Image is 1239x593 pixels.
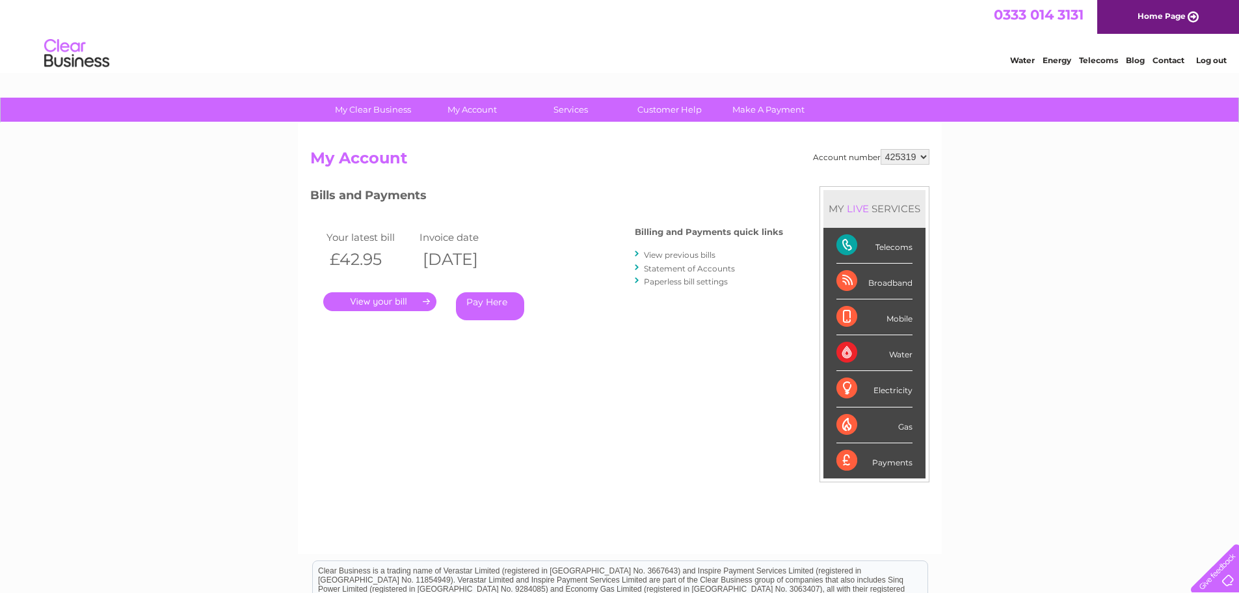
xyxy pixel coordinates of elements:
[44,34,110,74] img: logo.png
[836,335,913,371] div: Water
[644,264,735,273] a: Statement of Accounts
[319,98,427,122] a: My Clear Business
[844,202,872,215] div: LIVE
[517,98,624,122] a: Services
[644,250,715,260] a: View previous bills
[323,292,436,311] a: .
[1010,55,1035,65] a: Water
[323,246,417,273] th: £42.95
[1043,55,1071,65] a: Energy
[823,190,926,227] div: MY SERVICES
[416,246,510,273] th: [DATE]
[644,277,728,286] a: Paperless bill settings
[715,98,822,122] a: Make A Payment
[813,149,929,165] div: Account number
[836,264,913,299] div: Broadband
[1126,55,1145,65] a: Blog
[836,371,913,407] div: Electricity
[418,98,526,122] a: My Account
[994,7,1084,23] a: 0333 014 3131
[836,299,913,335] div: Mobile
[310,149,929,174] h2: My Account
[456,292,524,320] a: Pay Here
[416,228,510,246] td: Invoice date
[836,443,913,478] div: Payments
[616,98,723,122] a: Customer Help
[1079,55,1118,65] a: Telecoms
[1152,55,1184,65] a: Contact
[635,227,783,237] h4: Billing and Payments quick links
[1196,55,1227,65] a: Log out
[313,7,927,63] div: Clear Business is a trading name of Verastar Limited (registered in [GEOGRAPHIC_DATA] No. 3667643...
[836,407,913,443] div: Gas
[836,228,913,264] div: Telecoms
[323,228,417,246] td: Your latest bill
[310,186,783,209] h3: Bills and Payments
